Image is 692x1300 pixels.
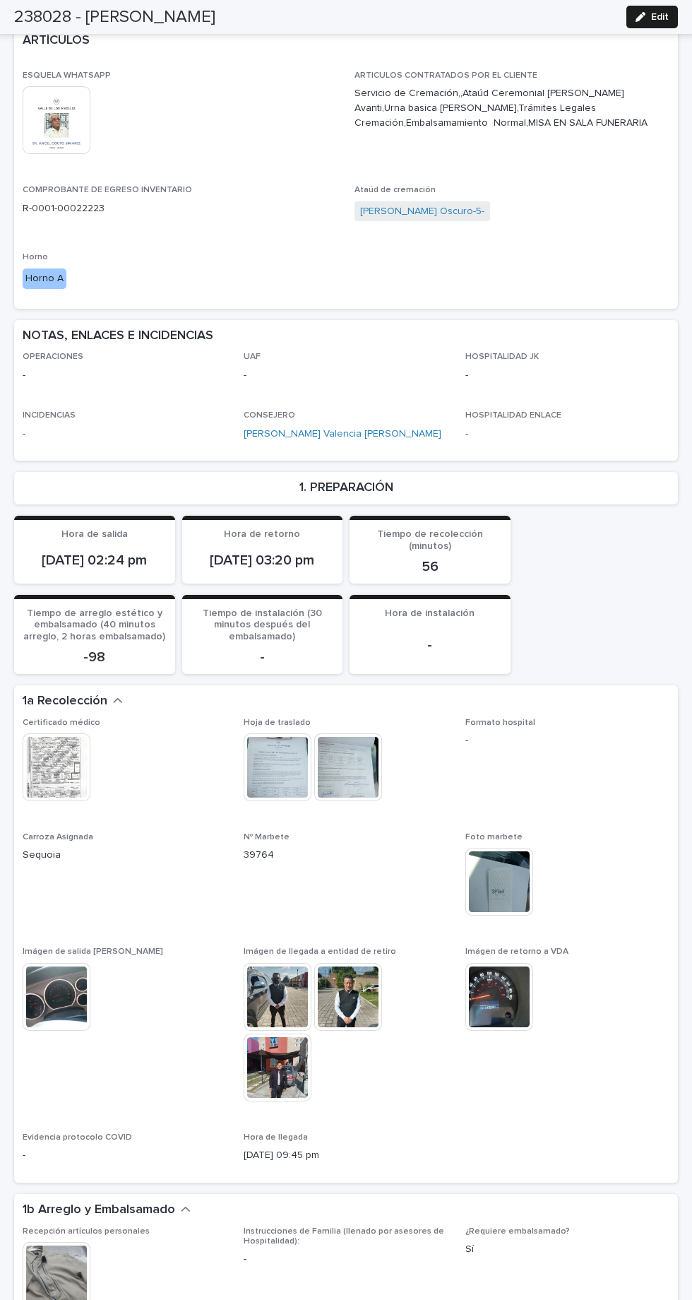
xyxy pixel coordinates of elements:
span: HOSPITALIDAD JK [465,353,539,361]
p: [DATE] 02:24 pm [23,552,167,569]
p: R-0001-00022223 [23,201,338,216]
p: - [465,368,669,383]
p: - [23,1148,227,1163]
span: Tiempo de arreglo estético y embalsamado (40 minutos arreglo, 2 horas embalsamado) [23,608,165,642]
p: - [465,733,669,748]
p: - [191,649,335,666]
span: UAF [244,353,261,361]
p: - [23,427,227,442]
h2: 1. PREPARACIÓN [299,480,393,496]
p: 39764 [244,848,448,863]
span: Edit [651,12,669,22]
span: OPERACIONES [23,353,83,361]
span: Hoja de traslado [244,719,311,727]
span: ¿Requiere embalsamado? [465,1227,570,1236]
span: ESQUELA WHATSAPP [23,71,111,80]
button: Edit [626,6,678,28]
span: Tiempo de recolección (minutos) [377,529,483,551]
p: [DATE] 03:20 pm [191,552,335,569]
span: Imágen de llegada a entidad de retiro [244,947,396,956]
p: - [465,427,669,442]
span: Instrucciones de Familia (llenado por asesores de Hospitalidad): [244,1227,444,1246]
span: CONSEJERO [244,411,295,420]
span: Certificado médico [23,719,100,727]
span: Tiempo de instalación (30 minutos después del embalsamado) [203,608,322,642]
h2: NOTAS, ENLACES E INCIDENCIAS [23,329,213,344]
h2: 238028 - [PERSON_NAME] [14,7,215,28]
p: - [244,1252,448,1267]
span: Imágen de retorno a VDA [465,947,568,956]
span: Ataúd de cremación [354,186,436,194]
span: Horno [23,253,48,261]
span: Hora de retorno [224,529,300,539]
p: 56 [358,558,502,575]
span: Recepción artículos personales [23,1227,150,1236]
span: HOSPITALIDAD ENLACE [465,411,561,420]
div: Horno A [23,268,66,289]
h2: 1b Arreglo y Embalsamado [23,1202,175,1218]
p: Sí [465,1242,669,1257]
h2: 1a Recolección [23,694,107,709]
a: [PERSON_NAME] Oscuro-5- [360,204,484,219]
a: [PERSON_NAME] Valencia [PERSON_NAME] [244,427,441,442]
h2: ARTÍCULOS [23,33,90,49]
p: - [23,368,227,383]
span: Formato hospital [465,719,535,727]
span: Hora de llegada [244,1133,308,1142]
p: - [358,637,502,654]
p: [DATE] 09:45 pm [244,1148,448,1163]
span: Hora de instalación [385,608,475,618]
span: Hora de salida [61,529,128,539]
span: Foto marbete [465,833,523,841]
span: Evidencia protocolo COVID [23,1133,132,1142]
span: Carroza Asignada [23,833,93,841]
span: Nº Marbete [244,833,290,841]
span: ARTICULOS CONTRATADOS POR EL CLIENTE [354,71,537,80]
span: INCIDENCIAS [23,411,76,420]
button: 1a Recolección [23,694,123,709]
p: - [244,368,448,383]
p: -98 [23,649,167,666]
span: Imágen de salida [PERSON_NAME] [23,947,163,956]
p: Sequoia [23,848,227,863]
button: 1b Arreglo y Embalsamado [23,1202,191,1218]
p: Servicio de Cremación,,Ataúd Ceremonial [PERSON_NAME] Avanti,Urna basica [PERSON_NAME],Trámites L... [354,86,669,130]
span: COMPROBANTE DE EGRESO INVENTARIO [23,186,192,194]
